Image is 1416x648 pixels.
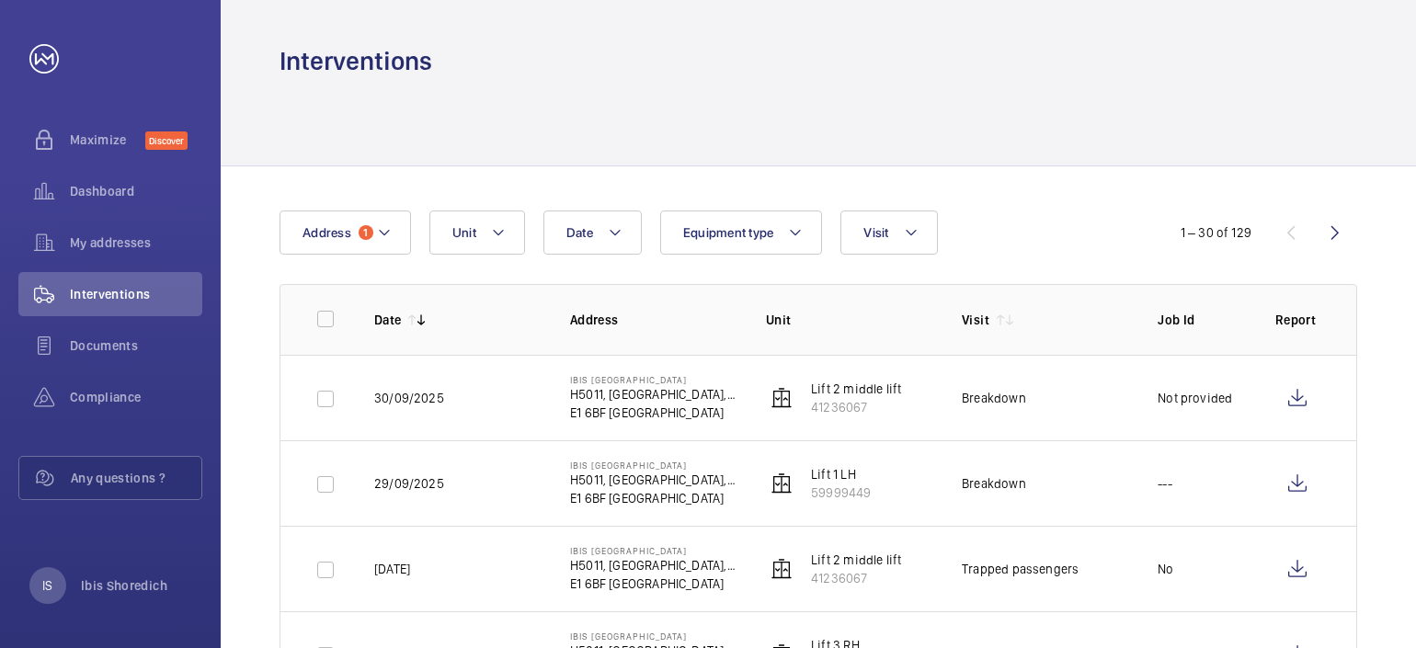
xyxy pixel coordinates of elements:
[543,210,642,255] button: Date
[70,388,202,406] span: Compliance
[145,131,188,150] span: Discover
[1181,223,1251,242] div: 1 – 30 of 129
[303,225,351,240] span: Address
[570,489,737,507] p: E1 6BF [GEOGRAPHIC_DATA]
[280,210,411,255] button: Address1
[71,469,201,487] span: Any questions ?
[1158,560,1173,578] p: No
[70,285,202,303] span: Interventions
[811,380,901,398] p: Lift 2 middle lift
[429,210,525,255] button: Unit
[570,311,737,329] p: Address
[1158,389,1232,407] p: Not provided
[570,556,737,574] p: H5011, [GEOGRAPHIC_DATA], [STREET_ADDRESS]
[452,225,476,240] span: Unit
[962,311,989,329] p: Visit
[683,225,774,240] span: Equipment type
[811,569,901,587] p: 41236067
[374,474,444,493] p: 29/09/2025
[766,311,932,329] p: Unit
[811,483,871,502] p: 59999449
[70,336,202,355] span: Documents
[570,631,737,642] p: IBIS [GEOGRAPHIC_DATA]
[1158,311,1246,329] p: Job Id
[962,474,1026,493] div: Breakdown
[570,385,737,404] p: H5011, [GEOGRAPHIC_DATA], [STREET_ADDRESS]
[863,225,888,240] span: Visit
[570,374,737,385] p: IBIS [GEOGRAPHIC_DATA]
[359,225,373,240] span: 1
[81,576,167,595] p: Ibis Shoredich
[660,210,823,255] button: Equipment type
[1275,311,1319,329] p: Report
[570,460,737,471] p: IBIS [GEOGRAPHIC_DATA]
[70,131,145,149] span: Maximize
[771,558,793,580] img: elevator.svg
[771,472,793,495] img: elevator.svg
[1158,474,1172,493] p: ---
[570,471,737,489] p: H5011, [GEOGRAPHIC_DATA], [STREET_ADDRESS]
[374,560,410,578] p: [DATE]
[811,551,901,569] p: Lift 2 middle lift
[811,465,871,483] p: Lift 1 LH
[771,387,793,409] img: elevator.svg
[374,389,444,407] p: 30/09/2025
[42,576,52,595] p: IS
[811,398,901,416] p: 41236067
[70,233,202,252] span: My addresses
[566,225,593,240] span: Date
[280,44,432,78] h1: Interventions
[570,404,737,422] p: E1 6BF [GEOGRAPHIC_DATA]
[70,182,202,200] span: Dashboard
[840,210,937,255] button: Visit
[570,574,737,593] p: E1 6BF [GEOGRAPHIC_DATA]
[374,311,401,329] p: Date
[962,389,1026,407] div: Breakdown
[962,560,1079,578] div: Trapped passengers
[570,545,737,556] p: IBIS [GEOGRAPHIC_DATA]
